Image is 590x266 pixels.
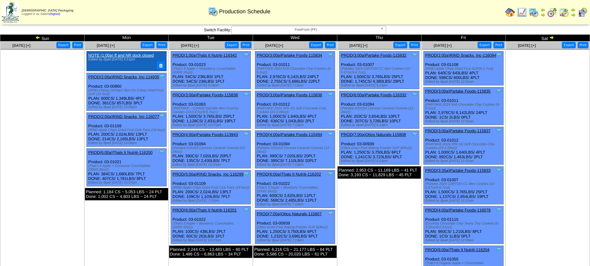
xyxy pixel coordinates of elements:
div: Planned: 2,953 CS ~ 11,169 LBS ~ 41 PLT Done: 3,193 CS ~ 11,829 LBS ~ 45 PLT [338,166,421,179]
div: Product: 03-01094 PLAN: 390CS / 7,020LBS / 20PLT DONE: 135CS / 2,430LBS / 7PLT [171,131,251,168]
div: (That's It Apple + Cinnamon Crunchables (200/0.35oz)) [88,164,166,172]
div: Product: 03-01022 PLAN: 600CS / 2,625LBS / 11PLT DONE: 568CS / 2,485LBS / 11PLT [255,170,335,208]
div: Product: 03-01094 PLAN: 203CS / 3,654LBS / 10PLT DONE: 207CS / 3,726LBS / 10PLT [339,91,419,129]
img: Tooltip [496,88,502,94]
button: Print [493,42,504,48]
div: (Ottos Grain Free Baking Powder SUP (6/8oz)) [341,146,419,150]
button: Export [478,42,492,48]
button: Export [56,42,70,48]
span: Logged in as Sdavis [22,9,73,16]
img: Tooltip [159,113,165,119]
div: Product: 03-01011 PLAN: 2,976CS / 6,142LBS / 24PLT DONE: 1CS / 2LBS / 0PLT [424,87,504,125]
td: Wed [253,35,337,41]
a: PROD(6:00a)Thats It Nutriti-116202 [257,172,321,177]
div: Edited by Bpali [DATE] 7:19pm [257,163,335,167]
div: Edited by Bpali [DATE] 10:07pm [173,123,251,127]
img: calendarprod.gif [529,7,539,17]
img: arrowleft.gif [540,7,545,12]
img: arrowright.gif [571,12,576,17]
a: PROD(3:00a)Partake Foods-115836 [257,93,322,97]
img: Tooltip [243,171,249,177]
a: PROD(1:00a)Thats It Nutriti-116342 [173,53,237,58]
div: Product: 03-01007 PLAN: 1,500CS / 3,765LBS / 25PLT DONE: 1,137CS / 2,854LBS / 19PLT [424,167,504,204]
div: Product: 03-01094 PLAN: 390CS / 7,020LBS / 20PLT DONE: 395CS / 7,110LBS / 20PLT [255,131,335,168]
div: Product: 03-01012 PLAN: 1,000CS / 1,640LBS / 4PLT DONE: 636CS / 1,043LBS / 2PLT [255,91,335,129]
td: Fri [422,35,506,41]
a: PROD(3:35a)Partake Foods-115833 [425,168,491,173]
div: Edited by Bpali [DATE] 10:08pm [88,141,166,145]
td: Mon [85,35,169,41]
div: Planned: 6,216 CS ~ 21,177 LBS ~ 64 PLT Done: 5,586 CS ~ 20,020 LBS ~ 61 PLT [253,246,337,258]
div: (That's It Apple + Blueberry Crunchables (200/0.35oz)) [257,186,335,193]
a: PROD(5:00a)RIND Snacks, Inc-116299 [173,172,243,177]
button: Export [141,42,155,48]
div: (Ottos Grain Free Baking Powder SUP (6/8oz)) [257,225,335,229]
div: (RIND Apple Chips Dried Fruit SUP(6-2.7oz)) [425,67,503,71]
button: Print [325,42,336,48]
div: Edited by Bpali [DATE] 7:19pm [257,238,335,242]
a: PROD(3:00a)Partake Foods-115835 [425,89,491,94]
img: Tooltip [159,149,165,155]
img: Tooltip [327,131,334,137]
span: [DEMOGRAPHIC_DATA] Packaging [22,9,73,12]
div: Planned: 2,244 CS ~ 13,483 LBS ~ 60 PLT Done: 1,486 CS ~ 6,863 LBS ~ 34 PLT [169,246,252,258]
div: (PARTAKE-2024 3PK SS Soft Chocolate Chip Cookies (24-1.09oz)) [425,142,503,150]
div: (RIND-Chewy Orchard Skin-On 3-Way Dried Fruit SUP (12-3oz)) [88,89,166,96]
a: [DATE] [+] [349,43,367,48]
img: Tooltip [496,52,502,58]
img: line_graph.gif [517,7,527,17]
div: (That's It Apple + Strawberry Crunchables (200/0.35oz)) [173,67,251,74]
div: Edited by Bpali [DATE] 7:19pm [257,123,335,127]
button: Print [241,42,251,48]
button: Export [562,42,576,48]
div: Product: 03-01021 PLAN: 384CS / 1,680LBS / 7PLT DONE: 407CS / 1,781LBS / 8PLT [87,148,167,186]
div: Edited by Bpali [DATE] 5:11pm [88,58,163,61]
a: [DATE] [+] [518,43,536,48]
img: Tooltip [496,167,502,173]
div: (Partake-GSUSA Coconut Caramel Granola (12-24oz)) [173,146,251,154]
div: Product: 03-01063 PLAN: 1,500CS / 3,765LBS / 25PLT DONE: 1,128CS / 2,831LBS / 19PLT [171,91,251,129]
a: PROD(3:00a)Partake Foods-115837 [425,129,491,133]
button: Delete Note [157,61,165,69]
img: Tooltip [496,246,502,253]
a: PROD(4:00a)Partake Foods-115494 [257,132,322,137]
div: (PARTAKE-2024 3PK SS Soft Chocolate Chip Cookies (24-1.09oz)) [257,107,335,114]
a: PROD(7:00a)Ottos Naturals-115807 [257,211,322,216]
div: Product: 03-01115 PLAN: 960CS / 1,210LBS / 8PLT DONE: 1CS / 1LBS / 0PLT [424,206,504,244]
a: PROD(4:00a)Partake Foods-116078 [425,208,491,212]
img: calendarcustomer.gif [578,7,588,17]
a: PROD(6:00a)Partake Foods-116332 [341,93,406,97]
a: [DATE] [+] [265,43,283,48]
a: [DATE] [+] [181,43,199,48]
img: Tooltip [159,73,165,80]
img: zoroco-logo-small.webp [2,2,19,23]
img: Tooltip [327,171,334,177]
a: PROD(2:00a)RIND Snacks, Inc-116094 [425,53,496,58]
div: Edited by Bpali [DATE] 10:07pm [173,238,251,242]
div: Product: 03-01007 PLAN: 1,500CS / 3,765LBS / 25PLT DONE: 1,745CS / 4,380LBS / 29PLT [339,51,419,89]
div: (Partake-GSUSA Coconut Caramel Granola (12-24oz)) [341,107,419,114]
td: Thu [337,35,422,41]
img: calendarinout.gif [559,7,569,17]
div: Product: 03-01022 PLAN: 100CS / 438LBS / 2PLT DONE: 60CS / 263LBS / 1PLT [171,206,251,244]
a: PROD(3:00a)Partake Foods-115838 [173,93,238,97]
div: (RIND Apple Chips Dried Fruit Club Pack (18-9oz)) [173,186,251,190]
div: Edited by Bpali [DATE] 5:14pm [341,84,419,87]
div: Product: 03-01011 PLAN: 2,976CS / 6,142LBS / 24PLT DONE: 2,755CS / 5,686LBS / 22PLT [255,51,335,89]
img: Tooltip [243,92,249,98]
img: Tooltip [327,52,334,58]
div: Product: 03-01023 PLAN: 54CS / 236LBS / 1PLT DONE: 54CS / 236LBS / 1PLT [171,51,251,89]
button: Print [72,42,83,48]
div: Product: 03-01109 PLAN: 200CS / 2,024LBS / 13PLT DONE: 214CS / 2,165LBS / 13PLT [87,112,167,146]
a: PROD(3:00a)Partake Foods-115834 [257,53,322,58]
a: [DATE] [+] [12,43,30,48]
img: calendarprod.gif [208,7,218,16]
img: Tooltip [412,52,418,58]
button: Export [225,42,239,48]
div: (PARTAKE-2024 Soft Chocolate Chip Cookies (6-5.5oz)) [425,103,503,110]
div: Planned: 1,184 CS ~ 5,053 LBS ~ 24 PLT Done: 1,002 CS ~ 4,803 LBS ~ 24 PLT [85,188,168,200]
span: FreeFrom (FF) [234,26,378,33]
